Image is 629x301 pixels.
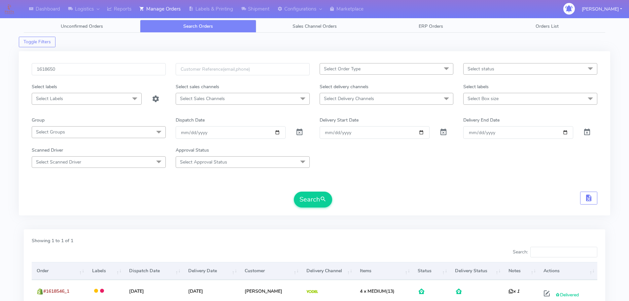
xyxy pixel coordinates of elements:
label: Approval Status [176,147,209,154]
img: shopify.png [37,288,43,295]
input: Customer Reference(email,phone) [176,63,310,75]
span: (13) [360,288,395,294]
span: Search Orders [183,23,213,29]
button: Toggle Filters [19,37,55,47]
span: Select Approval Status [180,159,227,165]
th: Status: activate to sort column ascending [413,262,450,280]
ul: Tabs [24,20,605,33]
label: Select sales channels [176,83,219,90]
th: Dispatch Date: activate to sort column ascending [124,262,183,280]
label: Select labels [32,83,57,90]
label: Search: [513,247,597,257]
label: Delivery Start Date [320,117,359,124]
th: Actions: activate to sort column ascending [539,262,597,280]
label: Select delivery channels [320,83,368,90]
th: Items: activate to sort column ascending [355,262,413,280]
label: Delivery End Date [463,117,500,124]
label: Dispatch Date [176,117,205,124]
span: Select Groups [36,129,65,135]
span: Orders List [536,23,559,29]
span: Select Box size [468,95,499,102]
label: Scanned Driver [32,147,63,154]
span: #1618546_1 [43,288,69,294]
img: Yodel [306,290,318,293]
span: Select status [468,66,494,72]
button: [PERSON_NAME] [577,2,627,16]
span: ERP Orders [419,23,443,29]
span: Select Scanned Driver [36,159,81,165]
span: Select Delivery Channels [324,95,374,102]
th: Labels: activate to sort column ascending [87,262,124,280]
label: Select labels [463,83,489,90]
th: Customer: activate to sort column ascending [240,262,301,280]
th: Notes: activate to sort column ascending [504,262,539,280]
button: Search [294,192,332,207]
span: Delivered [555,292,579,298]
i: x 1 [508,288,519,294]
input: Order Id [32,63,166,75]
span: Unconfirmed Orders [61,23,103,29]
span: Select Sales Channels [180,95,225,102]
span: Sales Channel Orders [293,23,337,29]
th: Delivery Status: activate to sort column ascending [450,262,504,280]
span: 4 x MEDIUM [360,288,386,294]
th: Delivery Date: activate to sort column ascending [183,262,240,280]
label: Group [32,117,45,124]
th: Delivery Channel: activate to sort column ascending [301,262,355,280]
input: Search: [530,247,597,257]
span: Select Labels [36,95,63,102]
th: Order: activate to sort column ascending [32,262,87,280]
span: Select Order Type [324,66,361,72]
label: Showing 1 to 1 of 1 [32,237,73,244]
